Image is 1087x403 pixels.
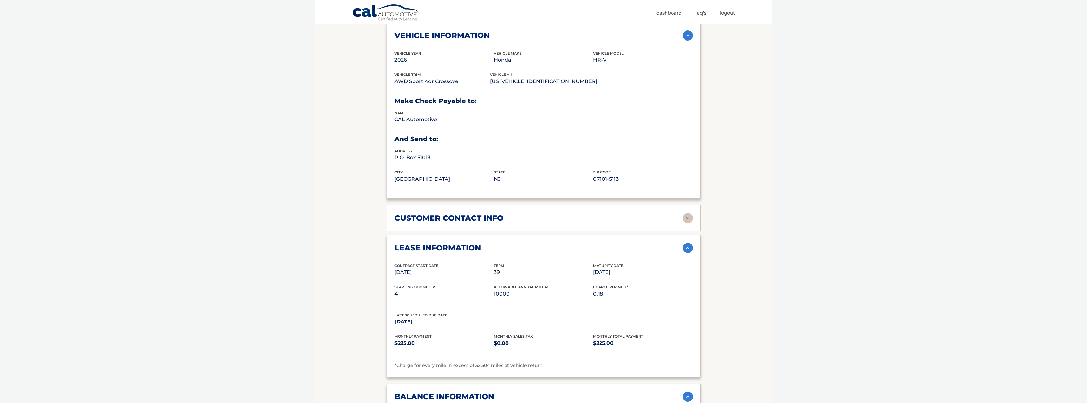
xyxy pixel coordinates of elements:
[593,175,693,184] p: 07101-5113
[394,285,435,289] span: Starting Odometer
[683,243,693,253] img: accordion-active.svg
[593,334,643,339] span: Monthly Total Payment
[394,317,494,326] p: [DATE]
[494,334,533,339] span: Monthly Sales Tax
[394,149,412,153] span: address
[394,170,403,174] span: city
[683,392,693,402] img: accordion-active.svg
[394,392,494,401] h2: balance information
[394,175,494,184] p: [GEOGRAPHIC_DATA]
[394,313,447,317] span: Last Scheduled Due Date
[494,289,593,298] p: 10000
[394,268,494,277] p: [DATE]
[683,30,693,41] img: accordion-active.svg
[394,135,693,143] h3: And Send to:
[394,263,438,268] span: Contract Start Date
[695,8,706,18] a: FAQ's
[490,77,597,86] p: [US_VEHICLE_IDENTIFICATION_NUMBER]
[394,97,693,105] h3: Make Check Payable to:
[394,153,494,162] p: P.O. Box 51013
[593,51,624,55] span: vehicle model
[494,285,552,289] span: Allowable Annual Mileage
[394,362,543,368] span: *Charge for every mile in excess of 32,504 miles at vehicle return
[394,339,494,348] p: $225.00
[394,77,490,86] p: AWD Sport 4dr Crossover
[593,339,693,348] p: $225.00
[394,51,421,55] span: vehicle Year
[494,339,593,348] p: $0.00
[593,170,611,174] span: zip code
[720,8,735,18] a: Logout
[494,263,504,268] span: Term
[593,285,628,289] span: Charge Per Mile*
[593,289,693,298] p: 0.18
[490,72,514,77] span: vehicle vin
[656,8,682,18] a: Dashboard
[494,170,505,174] span: state
[352,4,419,23] a: Cal Automotive
[593,55,693,64] p: HR-V
[494,175,593,184] p: NJ
[593,268,693,277] p: [DATE]
[394,31,490,40] h2: vehicle information
[494,55,593,64] p: Honda
[394,55,494,64] p: 2026
[394,213,503,223] h2: customer contact info
[683,213,693,223] img: accordion-rest.svg
[494,268,593,277] p: 39
[394,111,406,115] span: name
[394,243,481,253] h2: lease information
[494,51,521,55] span: vehicle make
[394,334,432,339] span: Monthly Payment
[394,72,421,77] span: vehicle trim
[593,263,623,268] span: Maturity Date
[394,289,494,298] p: 4
[394,115,494,124] p: CAL Automotive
